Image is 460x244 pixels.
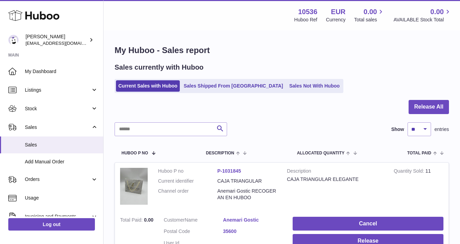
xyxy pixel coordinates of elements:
[287,168,383,176] strong: Description
[391,126,404,133] label: Show
[393,7,452,23] a: 0.00 AVAILABLE Stock Total
[217,178,277,184] dd: CAJA TRIANGULAR
[144,217,153,223] span: 0.00
[354,17,385,23] span: Total sales
[158,168,217,174] dt: Huboo P no
[389,163,449,212] td: 11
[25,142,98,148] span: Sales
[181,80,285,92] a: Sales Shipped From [GEOGRAPHIC_DATA]
[409,100,449,114] button: Release All
[293,217,443,231] button: Cancel
[206,151,234,155] span: Description
[25,87,91,93] span: Listings
[287,176,383,183] div: CAJA TRIANGULAR ELEGANTE
[364,7,377,17] span: 0.00
[8,35,19,45] img: riberoyepescamila@hotmail.com
[287,80,342,92] a: Sales Not With Huboo
[393,17,452,23] span: AVAILABLE Stock Total
[25,176,91,183] span: Orders
[115,45,449,56] h1: My Huboo - Sales report
[25,213,91,220] span: Invoicing and Payments
[394,168,425,175] strong: Quantity Sold
[331,7,345,17] strong: EUR
[115,63,204,72] h2: Sales currently with Huboo
[25,124,91,131] span: Sales
[164,217,185,223] span: Customer
[120,217,144,224] strong: Total Paid
[158,188,217,201] dt: Channel order
[26,33,88,47] div: [PERSON_NAME]
[8,218,95,231] a: Log out
[298,7,317,17] strong: 10536
[294,17,317,23] div: Huboo Ref
[164,228,223,236] dt: Postal Code
[158,178,217,184] dt: Current identifier
[26,40,101,46] span: [EMAIL_ADDRESS][DOMAIN_NAME]
[217,168,241,174] a: P-1031845
[25,195,98,201] span: Usage
[25,159,98,165] span: Add Manual Order
[430,7,444,17] span: 0.00
[120,168,148,205] img: 1739352557.JPG
[326,17,346,23] div: Currency
[121,151,148,155] span: Huboo P no
[354,7,385,23] a: 0.00 Total sales
[217,188,277,201] dd: Anemari Gostic RECOGERAN EN HUBOO
[164,217,223,225] dt: Name
[297,151,344,155] span: ALLOCATED Quantity
[25,105,91,112] span: Stock
[407,151,431,155] span: Total paid
[434,126,449,133] span: entries
[223,228,282,235] a: 35600
[223,217,282,223] a: Anemari Gostic
[25,68,98,75] span: My Dashboard
[116,80,180,92] a: Current Sales with Huboo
